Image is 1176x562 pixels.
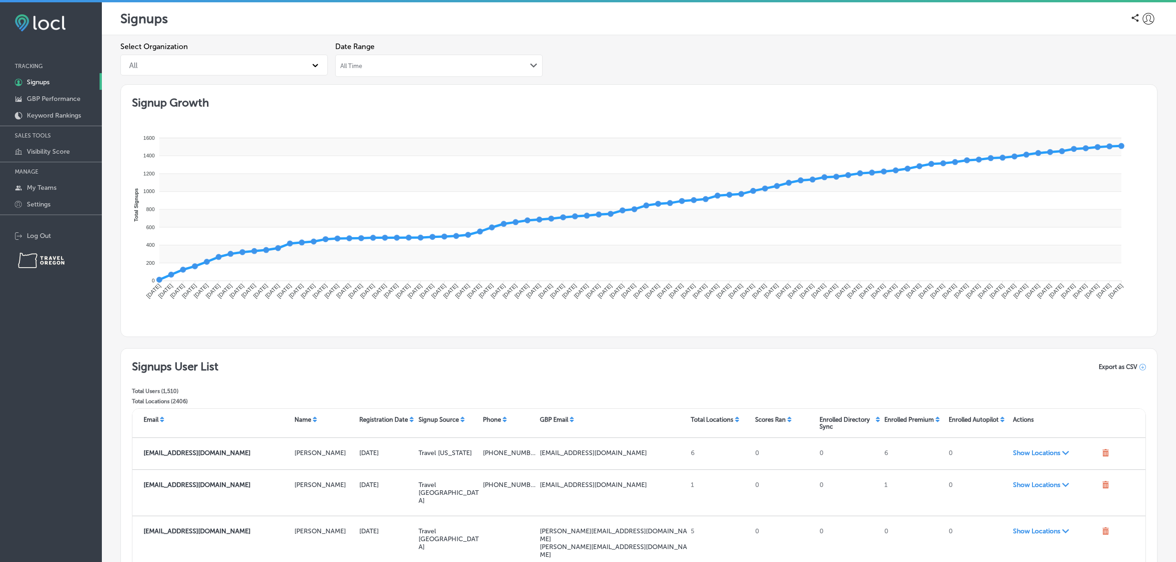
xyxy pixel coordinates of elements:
[407,282,424,300] tspan: [DATE]
[620,282,637,300] tspan: [DATE]
[359,449,415,457] p: [DATE]
[294,449,355,457] p: Lily Crisp
[216,282,233,300] tspan: [DATE]
[419,527,479,551] p: Travel [GEOGRAPHIC_DATA]
[430,282,447,300] tspan: [DATE]
[193,282,210,300] tspan: [DATE]
[144,188,155,194] tspan: 1000
[549,282,566,300] tspan: [DATE]
[751,282,768,300] tspan: [DATE]
[146,242,155,248] tspan: 400
[1024,282,1041,300] tspan: [DATE]
[608,282,626,300] tspan: [DATE]
[483,416,501,423] p: Phone
[905,282,922,300] tspan: [DATE]
[1036,282,1053,300] tspan: [DATE]
[1012,282,1029,300] tspan: [DATE]
[228,282,245,300] tspan: [DATE]
[240,282,257,300] tspan: [DATE]
[894,282,911,300] tspan: [DATE]
[205,282,222,300] tspan: [DATE]
[525,282,542,300] tspan: [DATE]
[953,282,970,300] tspan: [DATE]
[537,282,554,300] tspan: [DATE]
[132,96,1146,109] h2: Signup Growth
[132,398,219,405] p: Total Locations ( 2406 )
[816,445,880,462] div: 0
[1102,449,1109,458] span: Remove user from your referral organization.
[27,232,51,240] p: Log Out
[869,282,887,300] tspan: [DATE]
[144,449,291,457] p: lily.crisp@juniperpreserve.com
[27,148,70,156] p: Visibility Score
[483,481,536,489] p: [PHONE_NUMBER]
[763,282,780,300] tspan: [DATE]
[881,445,945,462] div: 6
[834,282,851,300] tspan: [DATE]
[540,527,687,543] p: geoff@nossacoffee.com
[394,282,412,300] tspan: [DATE]
[294,527,355,535] p: Skye Schoedel
[988,282,1006,300] tspan: [DATE]
[751,445,816,462] div: 0
[27,184,56,192] p: My Teams
[881,477,945,508] div: 1
[18,253,64,268] img: Travel Oregon
[949,416,999,423] p: Enrolled Autopilot
[1060,282,1077,300] tspan: [DATE]
[442,282,459,300] tspan: [DATE]
[300,282,317,300] tspan: [DATE]
[1013,449,1099,457] span: Show Locations
[929,282,946,300] tspan: [DATE]
[596,282,613,300] tspan: [DATE]
[976,282,994,300] tspan: [DATE]
[335,42,543,51] label: Date Range
[715,282,732,300] tspan: [DATE]
[146,225,155,230] tspan: 600
[27,78,50,86] p: Signups
[656,282,673,300] tspan: [DATE]
[483,449,536,457] p: [PHONE_NUMBER]
[687,477,751,508] div: 1
[691,416,733,423] p: Total Locations
[181,282,198,300] tspan: [DATE]
[632,282,649,300] tspan: [DATE]
[692,282,709,300] tspan: [DATE]
[945,477,1009,508] div: 0
[810,282,827,300] tspan: [DATE]
[129,61,138,69] div: All
[466,282,483,300] tspan: [DATE]
[819,416,874,430] p: Enrolled Directory Sync
[787,282,804,300] tspan: [DATE]
[335,282,352,300] tspan: [DATE]
[419,416,459,423] p: Signup Source
[1102,527,1109,537] span: Remove user from your referral organization.
[454,282,471,300] tspan: [DATE]
[169,282,186,300] tspan: [DATE]
[941,282,958,300] tspan: [DATE]
[144,481,250,489] strong: [EMAIL_ADDRESS][DOMAIN_NAME]
[945,445,1009,462] div: 0
[132,360,219,373] h2: Signups User List
[585,282,602,300] tspan: [DATE]
[540,449,687,457] p: lily.crisp@juniperpreserve.com
[419,449,479,457] p: Travel [US_STATE]
[157,282,174,300] tspan: [DATE]
[15,14,66,31] img: fda3e92497d09a02dc62c9cd864e3231.png
[27,112,81,119] p: Keyword Rankings
[144,135,155,141] tspan: 1600
[755,416,786,423] p: Scores Ran
[822,282,839,300] tspan: [DATE]
[144,171,155,176] tspan: 1200
[419,481,479,505] p: Travel [GEOGRAPHIC_DATA]
[144,481,291,489] p: kitty@fielddaybb.com
[312,282,329,300] tspan: [DATE]
[478,282,495,300] tspan: [DATE]
[561,282,578,300] tspan: [DATE]
[727,282,744,300] tspan: [DATE]
[1107,282,1125,300] tspan: [DATE]
[751,477,816,508] div: 0
[276,282,293,300] tspan: [DATE]
[120,42,328,51] label: Select Organization
[132,388,219,394] p: Total Users ( 1,510 )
